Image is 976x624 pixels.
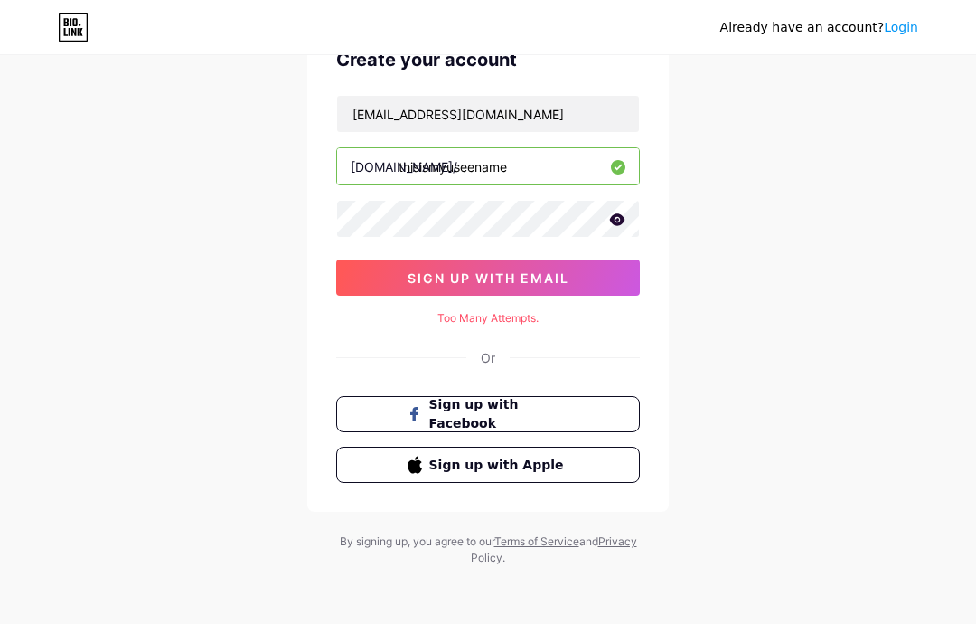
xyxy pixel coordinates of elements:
span: sign up with email [408,270,569,286]
span: Sign up with Apple [429,456,569,475]
input: Email [337,96,639,132]
span: Sign up with Facebook [429,395,569,433]
div: Too Many Attempts. [336,310,640,326]
div: Create your account [336,46,640,73]
div: By signing up, you agree to our and . [334,534,642,566]
input: username [337,148,639,184]
a: Terms of Service [494,534,579,548]
button: sign up with email [336,260,640,296]
div: Already have an account? [720,18,918,37]
button: Sign up with Facebook [336,396,640,432]
a: Login [884,20,918,34]
div: Or [481,348,495,367]
div: [DOMAIN_NAME]/ [351,157,457,176]
button: Sign up with Apple [336,447,640,483]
